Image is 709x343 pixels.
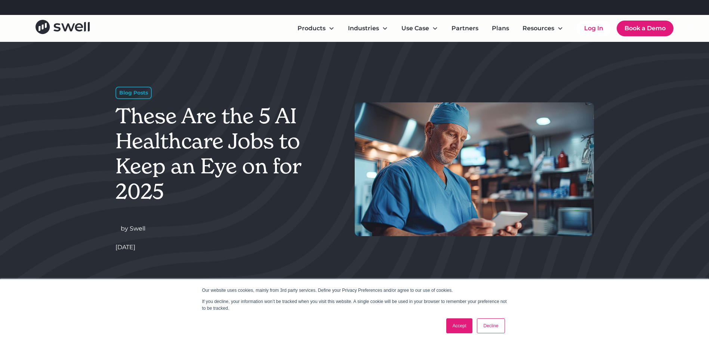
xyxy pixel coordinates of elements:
a: Log In [577,21,611,36]
a: home [36,20,90,37]
a: Plans [486,21,515,36]
div: Swell [130,224,145,233]
div: Products [298,24,326,33]
div: Resources [522,24,554,33]
div: [DATE] [115,243,135,252]
a: Accept [446,318,473,333]
div: Products [292,21,340,36]
h1: These Are the 5 AI Healthcare Jobs to Keep an Eye on for 2025 [115,103,339,204]
a: Book a Demo [617,21,673,36]
div: Industries [342,21,394,36]
div: by [121,224,128,233]
p: Our website uses cookies, mainly from 3rd party services. Define your Privacy Preferences and/or ... [202,287,507,294]
div: Resources [517,21,569,36]
div: Industries [348,24,379,33]
a: Decline [477,318,505,333]
a: Partners [446,21,484,36]
div: Blog Posts [115,87,152,99]
div: Use Case [395,21,444,36]
div: Use Case [401,24,429,33]
p: If you decline, your information won’t be tracked when you visit this website. A single cookie wi... [202,298,507,312]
